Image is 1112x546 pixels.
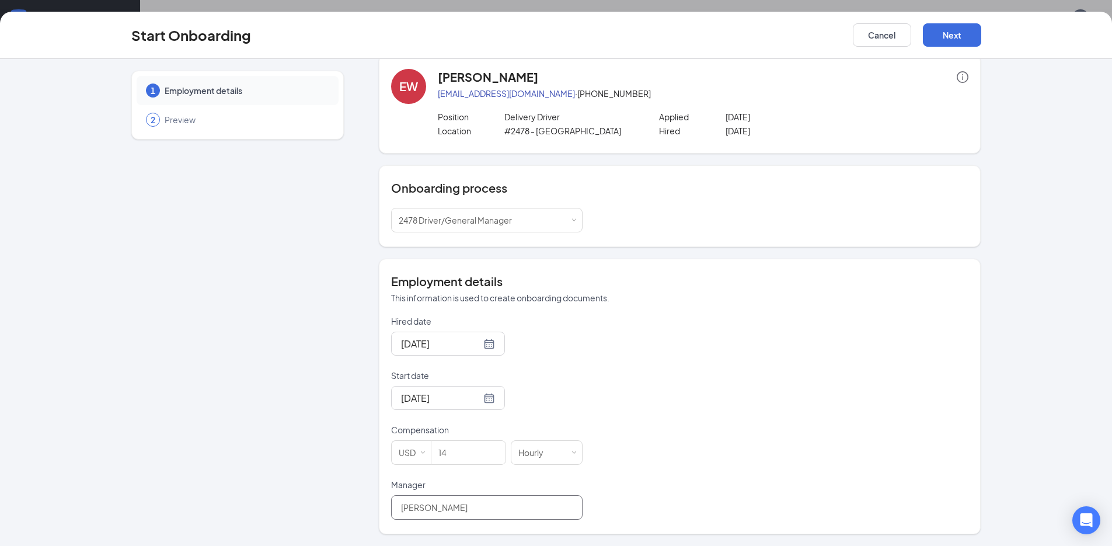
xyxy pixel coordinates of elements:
[399,441,424,464] div: USD
[726,125,858,137] p: [DATE]
[438,69,538,85] h4: [PERSON_NAME]
[431,441,506,464] input: Amount
[399,208,520,232] div: [object Object]
[391,315,583,327] p: Hired date
[726,111,858,123] p: [DATE]
[438,125,504,137] p: Location
[165,114,327,126] span: Preview
[504,125,637,137] p: #2478 - [GEOGRAPHIC_DATA]
[391,495,583,520] input: Manager name
[401,391,481,405] input: Sep 16, 2025
[399,78,418,95] div: EW
[659,125,726,137] p: Hired
[391,180,968,196] h4: Onboarding process
[438,111,504,123] p: Position
[853,23,911,47] button: Cancel
[401,336,481,351] input: Sep 15, 2025
[399,215,512,225] span: 2478 Driver/General Manager
[131,25,251,45] h3: Start Onboarding
[659,111,726,123] p: Applied
[504,111,637,123] p: Delivery Driver
[518,441,552,464] div: Hourly
[391,479,583,491] p: Manager
[957,71,968,83] span: info-circle
[923,23,981,47] button: Next
[391,424,583,436] p: Compensation
[438,88,968,99] p: · [PHONE_NUMBER]
[1072,506,1100,534] div: Open Intercom Messenger
[391,370,583,381] p: Start date
[391,273,968,290] h4: Employment details
[151,114,155,126] span: 2
[151,85,155,96] span: 1
[438,88,575,99] a: [EMAIL_ADDRESS][DOMAIN_NAME]
[391,292,968,304] p: This information is used to create onboarding documents.
[165,85,327,96] span: Employment details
